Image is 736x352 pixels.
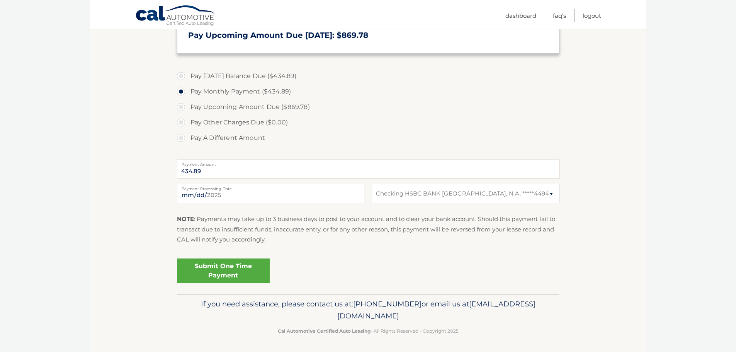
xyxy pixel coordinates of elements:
[177,99,559,115] label: Pay Upcoming Amount Due ($869.78)
[553,9,566,22] a: FAQ's
[583,9,601,22] a: Logout
[505,9,536,22] a: Dashboard
[177,160,559,166] label: Payment Amount
[182,327,554,335] p: - All Rights Reserved - Copyright 2025
[353,299,422,308] span: [PHONE_NUMBER]
[182,298,554,323] p: If you need assistance, please contact us at: or email us at
[177,115,559,130] label: Pay Other Charges Due ($0.00)
[177,130,559,146] label: Pay A Different Amount
[135,5,216,27] a: Cal Automotive
[278,328,371,334] strong: Cal Automotive Certified Auto Leasing
[177,184,364,203] input: Payment Date
[177,258,270,283] a: Submit One Time Payment
[188,31,548,40] h3: Pay Upcoming Amount Due [DATE]: $869.78
[177,214,559,245] p: : Payments may take up to 3 business days to post to your account and to clear your bank account....
[177,184,364,190] label: Payment Processing Date
[177,68,559,84] label: Pay [DATE] Balance Due ($434.89)
[177,160,559,179] input: Payment Amount
[177,84,559,99] label: Pay Monthly Payment ($434.89)
[177,215,194,223] strong: NOTE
